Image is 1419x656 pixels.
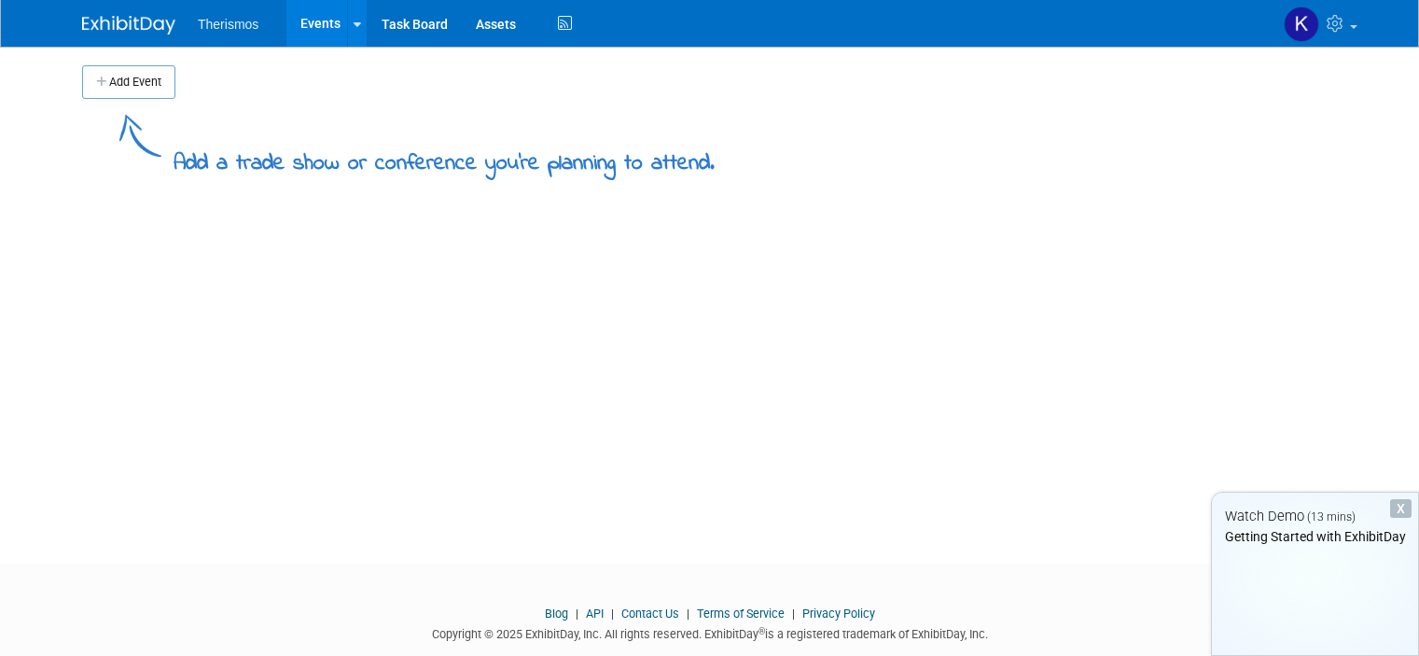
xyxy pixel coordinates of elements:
span: (13 mins) [1307,510,1356,523]
span: | [787,607,800,621]
div: Getting Started with ExhibitDay [1212,527,1418,546]
a: Privacy Policy [802,607,875,621]
a: Contact Us [621,607,679,621]
span: | [682,607,694,621]
img: Katharina Seitz-Cochrane [1284,7,1319,42]
sup: ® [758,626,765,636]
div: Watch Demo [1212,507,1418,526]
span: Therismos [198,17,258,32]
a: Terms of Service [697,607,785,621]
span: | [606,607,619,621]
div: Add a trade show or conference you're planning to attend. [174,134,715,180]
img: ExhibitDay [82,16,175,35]
a: API [586,607,604,621]
button: Add Event [82,65,175,99]
div: Dismiss [1390,499,1412,518]
span: | [571,607,583,621]
a: Blog [545,607,568,621]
